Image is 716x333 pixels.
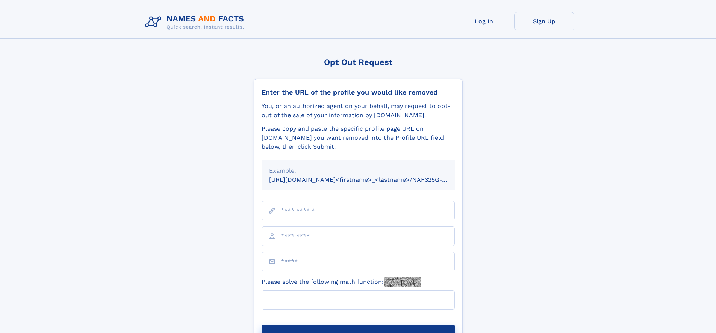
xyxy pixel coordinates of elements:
[454,12,514,30] a: Log In
[262,124,455,151] div: Please copy and paste the specific profile page URL on [DOMAIN_NAME] you want removed into the Pr...
[262,102,455,120] div: You, or an authorized agent on your behalf, may request to opt-out of the sale of your informatio...
[269,166,447,175] div: Example:
[142,12,250,32] img: Logo Names and Facts
[262,277,421,287] label: Please solve the following math function:
[254,57,463,67] div: Opt Out Request
[269,176,469,183] small: [URL][DOMAIN_NAME]<firstname>_<lastname>/NAF325G-xxxxxxxx
[514,12,574,30] a: Sign Up
[262,88,455,96] div: Enter the URL of the profile you would like removed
